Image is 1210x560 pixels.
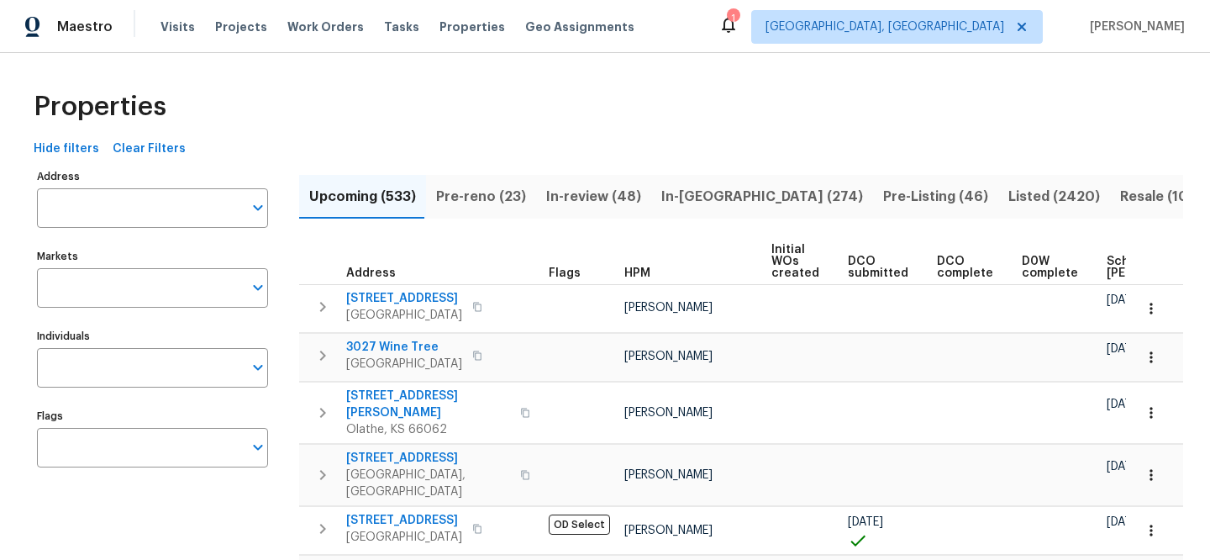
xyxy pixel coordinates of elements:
[1022,256,1078,279] span: D0W complete
[883,185,988,209] span: Pre-Listing (46)
[160,18,195,35] span: Visits
[771,244,819,279] span: Initial WOs created
[1107,256,1202,279] span: Scheduled [PERSON_NAME]
[287,18,364,35] span: Work Orders
[346,512,462,529] span: [STREET_ADDRESS]
[1107,343,1142,355] span: [DATE]
[37,331,268,341] label: Individuals
[546,185,641,209] span: In-review (48)
[309,185,416,209] span: Upcoming (533)
[1083,18,1185,35] span: [PERSON_NAME]
[346,467,510,500] span: [GEOGRAPHIC_DATA], [GEOGRAPHIC_DATA]
[1107,399,1142,410] span: [DATE]
[1008,185,1100,209] span: Listed (2420)
[384,21,419,33] span: Tasks
[106,134,192,165] button: Clear Filters
[346,339,462,356] span: 3027 Wine Tree
[346,388,510,421] span: [STREET_ADDRESS][PERSON_NAME]
[848,256,908,279] span: DCO submitted
[549,267,581,279] span: Flags
[34,139,99,160] span: Hide filters
[624,267,650,279] span: HPM
[346,529,462,546] span: [GEOGRAPHIC_DATA]
[439,18,505,35] span: Properties
[34,98,166,115] span: Properties
[624,469,713,481] span: [PERSON_NAME]
[246,436,270,459] button: Open
[113,139,186,160] span: Clear Filters
[765,18,1004,35] span: [GEOGRAPHIC_DATA], [GEOGRAPHIC_DATA]
[624,302,713,314] span: [PERSON_NAME]
[549,515,610,535] span: OD Select
[624,525,713,536] span: [PERSON_NAME]
[346,421,510,438] span: Olathe, KS 66062
[525,18,634,35] span: Geo Assignments
[215,18,267,35] span: Projects
[246,196,270,219] button: Open
[624,351,713,362] span: [PERSON_NAME]
[37,172,268,182] label: Address
[727,10,739,27] div: 1
[37,411,268,421] label: Flags
[848,516,883,528] span: [DATE]
[246,276,270,299] button: Open
[624,407,713,419] span: [PERSON_NAME]
[661,185,863,209] span: In-[GEOGRAPHIC_DATA] (274)
[1107,516,1142,528] span: [DATE]
[346,450,510,467] span: [STREET_ADDRESS]
[27,134,106,165] button: Hide filters
[346,356,462,372] span: [GEOGRAPHIC_DATA]
[346,267,396,279] span: Address
[1107,461,1142,473] span: [DATE]
[436,185,526,209] span: Pre-reno (23)
[346,307,462,324] span: [GEOGRAPHIC_DATA]
[246,356,270,379] button: Open
[346,290,462,307] span: [STREET_ADDRESS]
[57,18,113,35] span: Maestro
[937,256,993,279] span: DCO complete
[1107,294,1142,306] span: [DATE]
[37,251,268,262] label: Markets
